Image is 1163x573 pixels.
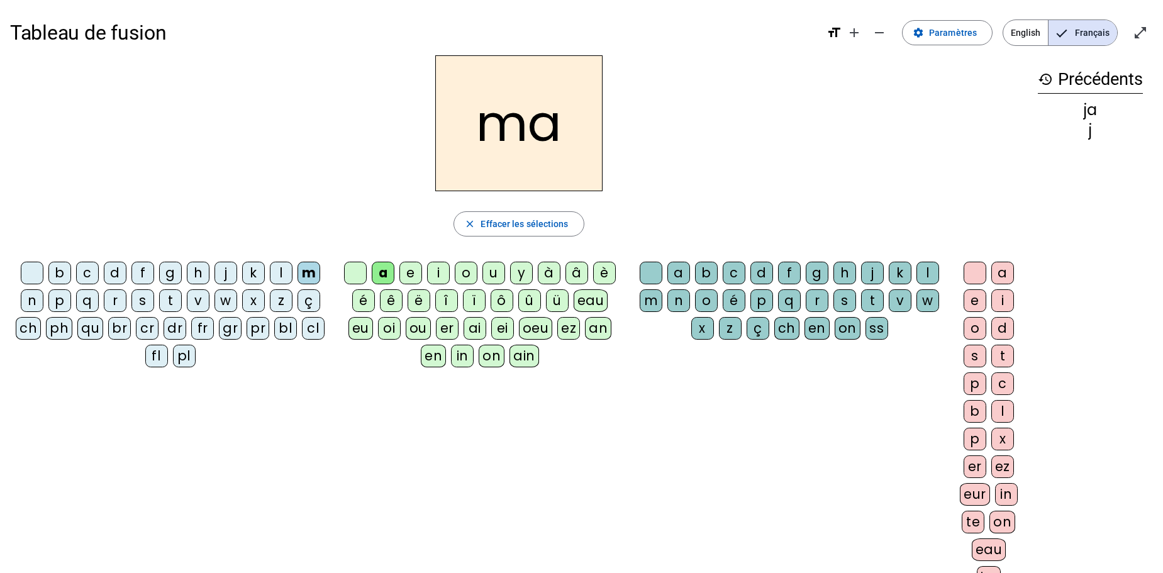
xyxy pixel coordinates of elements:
[482,262,505,284] div: u
[298,289,320,312] div: ç
[538,262,560,284] div: à
[750,262,773,284] div: d
[435,55,603,191] h2: ma
[667,289,690,312] div: n
[991,317,1014,340] div: d
[104,262,126,284] div: d
[889,289,911,312] div: v
[136,317,159,340] div: cr
[835,317,860,340] div: on
[847,25,862,40] mat-icon: add
[695,262,718,284] div: b
[77,317,103,340] div: qu
[510,262,533,284] div: y
[747,317,769,340] div: ç
[902,20,993,45] button: Paramètres
[421,345,446,367] div: en
[46,317,72,340] div: ph
[964,345,986,367] div: s
[806,289,828,312] div: r
[274,317,297,340] div: bl
[557,317,580,340] div: ez
[348,317,373,340] div: eu
[667,262,690,284] div: a
[867,20,892,45] button: Diminuer la taille de la police
[481,216,568,231] span: Effacer les sélections
[1038,72,1053,87] mat-icon: history
[436,317,459,340] div: er
[695,289,718,312] div: o
[889,262,911,284] div: k
[1003,19,1118,46] mat-button-toggle-group: Language selection
[48,262,71,284] div: b
[991,345,1014,367] div: t
[1003,20,1048,45] span: English
[406,317,431,340] div: ou
[913,27,924,38] mat-icon: settings
[191,317,214,340] div: fr
[372,262,394,284] div: a
[270,262,292,284] div: l
[427,262,450,284] div: i
[1038,123,1143,138] div: j
[991,372,1014,395] div: c
[302,317,325,340] div: cl
[21,289,43,312] div: n
[247,317,269,340] div: pr
[546,289,569,312] div: ü
[833,262,856,284] div: h
[16,317,41,340] div: ch
[1038,65,1143,94] h3: Précédents
[593,262,616,284] div: è
[451,345,474,367] div: in
[219,317,242,340] div: gr
[76,262,99,284] div: c
[585,317,611,340] div: an
[399,262,422,284] div: e
[187,289,209,312] div: v
[298,262,320,284] div: m
[455,262,477,284] div: o
[408,289,430,312] div: ë
[804,317,830,340] div: en
[1128,20,1153,45] button: Entrer en plein écran
[826,25,842,40] mat-icon: format_size
[10,13,816,53] h1: Tableau de fusion
[131,289,154,312] div: s
[750,289,773,312] div: p
[719,317,742,340] div: z
[865,317,888,340] div: ss
[1133,25,1148,40] mat-icon: open_in_full
[187,262,209,284] div: h
[916,289,939,312] div: w
[464,218,476,230] mat-icon: close
[108,317,131,340] div: br
[691,317,714,340] div: x
[842,20,867,45] button: Augmenter la taille de la police
[173,345,196,367] div: pl
[574,289,608,312] div: eau
[479,345,504,367] div: on
[270,289,292,312] div: z
[48,289,71,312] div: p
[164,317,186,340] div: dr
[491,317,514,340] div: ei
[378,317,401,340] div: oi
[518,289,541,312] div: û
[1038,103,1143,118] div: ja
[991,400,1014,423] div: l
[806,262,828,284] div: g
[861,289,884,312] div: t
[463,289,486,312] div: ï
[242,262,265,284] div: k
[972,538,1006,561] div: eau
[491,289,513,312] div: ô
[960,483,990,506] div: eur
[214,289,237,312] div: w
[380,289,403,312] div: ê
[991,262,1014,284] div: a
[640,289,662,312] div: m
[995,483,1018,506] div: in
[929,25,977,40] span: Paramètres
[723,262,745,284] div: c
